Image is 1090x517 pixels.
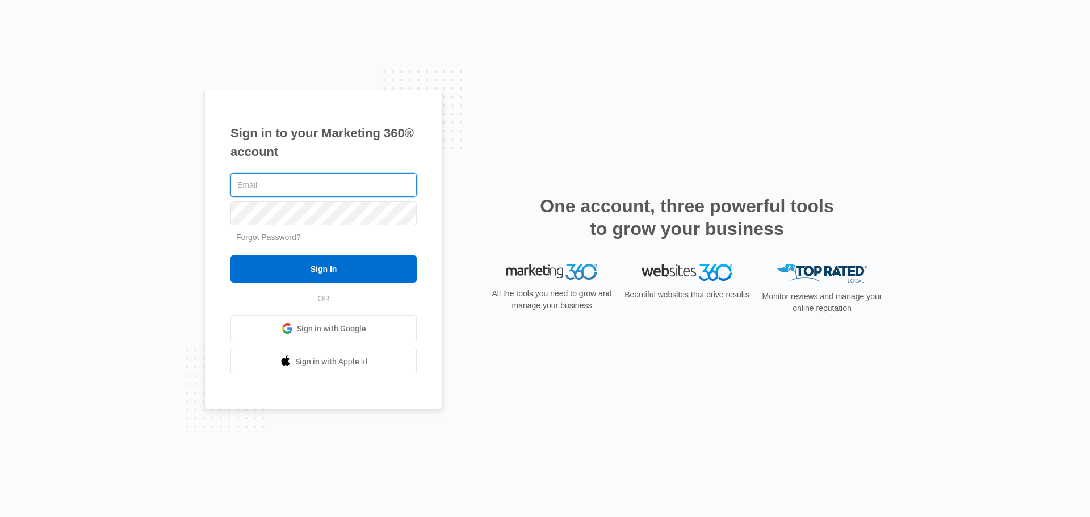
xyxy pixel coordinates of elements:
span: Sign in with Apple Id [295,356,368,368]
span: Sign in with Google [297,323,366,335]
p: Beautiful websites that drive results [623,289,751,301]
a: Sign in with Google [230,315,417,342]
p: All the tools you need to grow and manage your business [488,288,615,312]
p: Monitor reviews and manage your online reputation [758,291,886,314]
a: Sign in with Apple Id [230,348,417,375]
input: Sign In [230,255,417,283]
input: Email [230,173,417,197]
a: Forgot Password? [236,233,301,242]
h1: Sign in to your Marketing 360® account [230,124,417,161]
span: OR [310,293,338,305]
img: Websites 360 [642,264,732,280]
img: Top Rated Local [777,264,867,283]
img: Marketing 360 [506,264,597,280]
h2: One account, three powerful tools to grow your business [536,195,837,240]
